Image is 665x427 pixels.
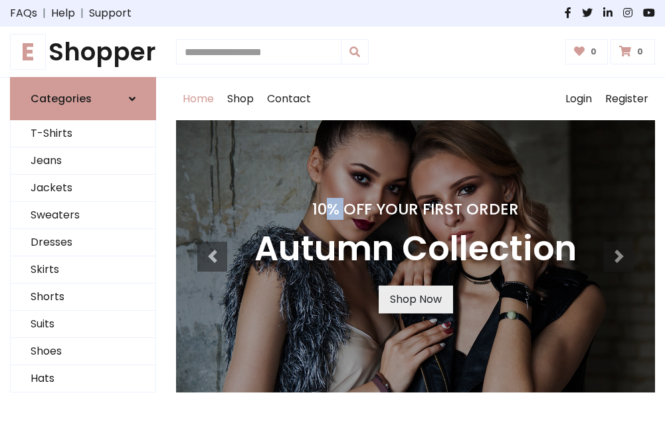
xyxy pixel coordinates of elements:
span: E [10,34,46,70]
h3: Autumn Collection [254,229,577,270]
a: Shoes [11,338,155,365]
a: Shop [221,78,260,120]
h1: Shopper [10,37,156,66]
a: Contact [260,78,318,120]
span: 0 [587,46,600,58]
a: EShopper [10,37,156,66]
a: Shop Now [379,286,453,313]
span: | [37,5,51,21]
a: Support [89,5,132,21]
a: Jackets [11,175,155,202]
a: Jeans [11,147,155,175]
a: T-Shirts [11,120,155,147]
a: Suits [11,311,155,338]
a: Skirts [11,256,155,284]
h4: 10% Off Your First Order [254,200,577,218]
a: Hats [11,365,155,392]
a: Shorts [11,284,155,311]
a: 0 [611,39,655,64]
a: Help [51,5,75,21]
a: Categories [10,77,156,120]
span: 0 [634,46,646,58]
a: FAQs [10,5,37,21]
a: Dresses [11,229,155,256]
a: Login [559,78,599,120]
a: Home [176,78,221,120]
h6: Categories [31,92,92,105]
a: 0 [565,39,609,64]
a: Sweaters [11,202,155,229]
span: | [75,5,89,21]
a: Register [599,78,655,120]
